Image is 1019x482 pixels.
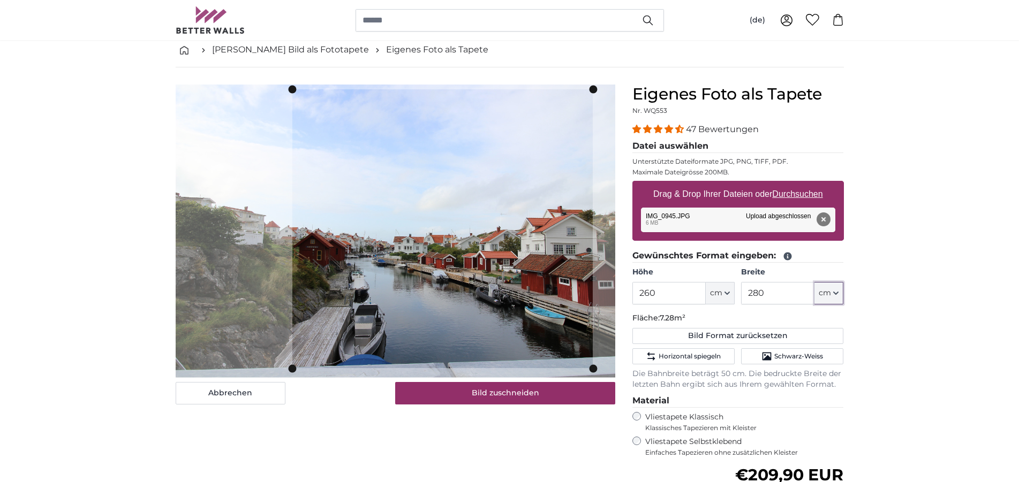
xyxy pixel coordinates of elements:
[741,11,774,30] button: (de)
[176,382,285,404] button: Abbrechen
[632,267,735,278] label: Höhe
[176,6,245,34] img: Betterwalls
[632,106,667,114] span: Nr. WQ553
[386,43,488,56] a: Eigenes Foto als Tapete
[632,348,735,364] button: Horizontal spiegeln
[814,282,843,304] button: cm
[686,124,759,134] span: 47 Bewertungen
[395,382,615,404] button: Bild zuschneiden
[632,124,686,134] span: 4.38 stars
[741,348,843,364] button: Schwarz-Weiss
[772,189,822,198] u: Durchsuchen
[741,267,843,278] label: Breite
[649,183,827,205] label: Drag & Drop Ihrer Dateien oder
[819,288,831,299] span: cm
[212,43,369,56] a: [PERSON_NAME] Bild als Fototapete
[176,33,844,67] nav: breadcrumbs
[632,85,844,104] h1: Eigenes Foto als Tapete
[632,328,844,344] button: Bild Format zurücksetzen
[632,249,844,263] legend: Gewünschtes Format eingeben:
[632,140,844,153] legend: Datei auswählen
[645,448,844,457] span: Einfaches Tapezieren ohne zusätzlichen Kleister
[645,437,844,457] label: Vliestapete Selbstklebend
[645,412,835,432] label: Vliestapete Klassisch
[774,352,823,361] span: Schwarz-Weiss
[632,157,844,166] p: Unterstützte Dateiformate JPG, PNG, TIFF, PDF.
[632,168,844,177] p: Maximale Dateigrösse 200MB.
[706,282,735,304] button: cm
[632,369,844,390] p: Die Bahnbreite beträgt 50 cm. Die bedruckte Breite der letzten Bahn ergibt sich aus Ihrem gewählt...
[660,313,685,323] span: 7.28m²
[645,424,835,432] span: Klassisches Tapezieren mit Kleister
[632,394,844,408] legend: Material
[632,313,844,324] p: Fläche:
[710,288,722,299] span: cm
[659,352,721,361] span: Horizontal spiegeln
